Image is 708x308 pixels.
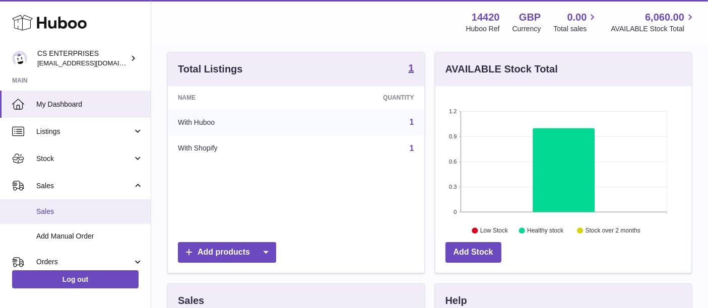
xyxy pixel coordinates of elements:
[527,227,564,234] text: Healthy stock
[645,11,684,24] span: 6,060.00
[472,11,500,24] strong: 14420
[36,127,133,136] span: Listings
[585,227,640,234] text: Stock over 2 months
[408,63,414,75] a: 1
[454,209,457,215] text: 0
[36,232,143,241] span: Add Manual Order
[178,62,243,76] h3: Total Listings
[567,11,587,24] span: 0.00
[36,181,133,191] span: Sales
[408,63,414,73] strong: 1
[410,144,414,152] a: 1
[12,51,27,66] img: internalAdmin-14420@internal.huboo.com
[12,270,139,288] a: Log out
[445,62,558,76] h3: AVAILABLE Stock Total
[553,11,598,34] a: 0.00 Total sales
[611,24,696,34] span: AVAILABLE Stock Total
[36,154,133,164] span: Stock
[168,109,306,135] td: With Huboo
[37,49,128,68] div: CS ENTERPRISES
[36,257,133,267] span: Orders
[480,227,508,234] text: Low Stock
[466,24,500,34] div: Huboo Ref
[611,11,696,34] a: 6,060.00 AVAILABLE Stock Total
[512,24,541,34] div: Currency
[168,86,306,109] th: Name
[449,108,457,114] text: 1.2
[178,242,276,263] a: Add products
[449,159,457,165] text: 0.6
[445,242,501,263] a: Add Stock
[306,86,424,109] th: Quantity
[178,294,204,307] h3: Sales
[168,135,306,162] td: With Shopify
[410,118,414,126] a: 1
[449,184,457,190] text: 0.3
[553,24,598,34] span: Total sales
[445,294,467,307] h3: Help
[37,59,148,67] span: [EMAIL_ADDRESS][DOMAIN_NAME]
[449,133,457,139] text: 0.9
[519,11,541,24] strong: GBP
[36,100,143,109] span: My Dashboard
[36,207,143,216] span: Sales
